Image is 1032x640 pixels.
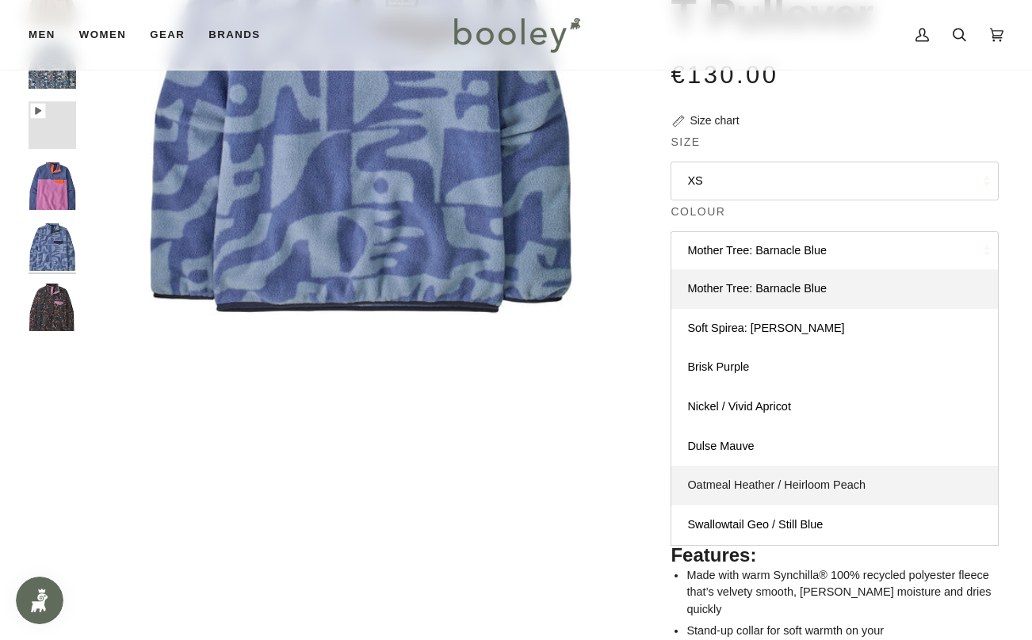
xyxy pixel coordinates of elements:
img: Women's Lightweight Synchilla Snap-T Pullover [29,284,76,331]
div: Size chart [690,112,739,129]
span: €130.00 [671,61,778,89]
span: Men [29,27,55,43]
img: Women's Light Weight Synchilla Snap-T Pullover - Booley Galway [29,101,76,149]
span: Brisk Purple [687,360,749,373]
a: Brisk Purple [671,348,998,387]
button: XS [671,162,999,200]
span: Swallowtail Geo / Still Blue [687,518,823,531]
img: Booley [447,12,586,58]
span: Nickel / Vivid Apricot [687,400,791,413]
li: Made with warm Synchilla® 100% recycled polyester fleece that’s velvety smooth, [PERSON_NAME] moi... [686,567,999,619]
button: Mother Tree: Barnacle Blue [671,231,999,270]
span: Mother Tree: Barnacle Blue [687,282,827,295]
a: Swallowtail Geo / Still Blue [671,505,998,545]
li: Stand-up collar for soft warmth on your [686,623,999,640]
a: Oatmeal Heather / Heirloom Peach [671,466,998,505]
span: Gear [150,27,185,43]
a: Soft Spirea: [PERSON_NAME] [671,309,998,349]
img: Women's Lightweight Synchilla Snap-T Pullover [29,162,76,210]
span: Oatmeal Heather / Heirloom Peach [687,478,866,491]
a: Mother Tree: Barnacle Blue [671,269,998,309]
span: Colour [671,204,725,220]
span: Brands [208,27,260,43]
iframe: Button to open loyalty program pop-up [16,577,63,624]
h2: Features: [671,543,999,567]
span: Soft Spirea: [PERSON_NAME] [687,322,844,334]
span: Women [79,27,126,43]
span: Dulse Mauve [687,440,754,452]
a: Dulse Mauve [671,427,998,467]
a: Nickel / Vivid Apricot [671,387,998,427]
img: Women's Lightweight Synchilla Snap-T Pullover [29,223,76,271]
span: Size [671,134,700,150]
